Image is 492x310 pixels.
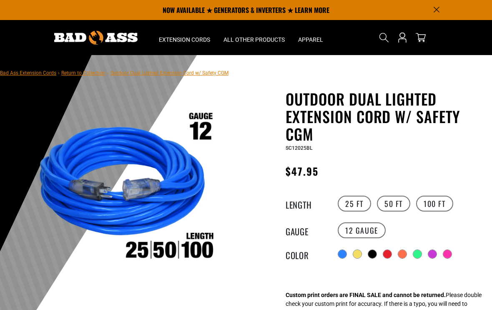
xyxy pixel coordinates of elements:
label: 25 FT [338,196,371,212]
legend: Gauge [286,225,327,236]
span: Extension Cords [159,36,210,43]
span: Apparel [298,36,323,43]
label: 12 Gauge [338,222,386,238]
label: 100 FT [416,196,453,212]
summary: Apparel [291,20,330,55]
a: Return to Collection [61,70,105,76]
h1: Outdoor Dual Lighted Extension Cord w/ Safety CGM [286,90,486,143]
strong: Custom print orders are FINAL SALE and cannot be returned. [286,292,446,298]
span: All Other Products [223,36,285,43]
summary: Extension Cords [152,20,217,55]
label: 50 FT [377,196,410,212]
legend: Length [286,198,327,209]
img: Bad Ass Extension Cords [54,31,138,45]
span: Outdoor Dual Lighted Extension Cord w/ Safety CGM [110,70,228,76]
span: › [107,70,109,76]
span: $47.95 [286,164,319,179]
summary: Search [377,31,391,44]
span: SC12025BL [286,145,312,151]
legend: Color [286,249,327,260]
span: › [58,70,60,76]
summary: All Other Products [217,20,291,55]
